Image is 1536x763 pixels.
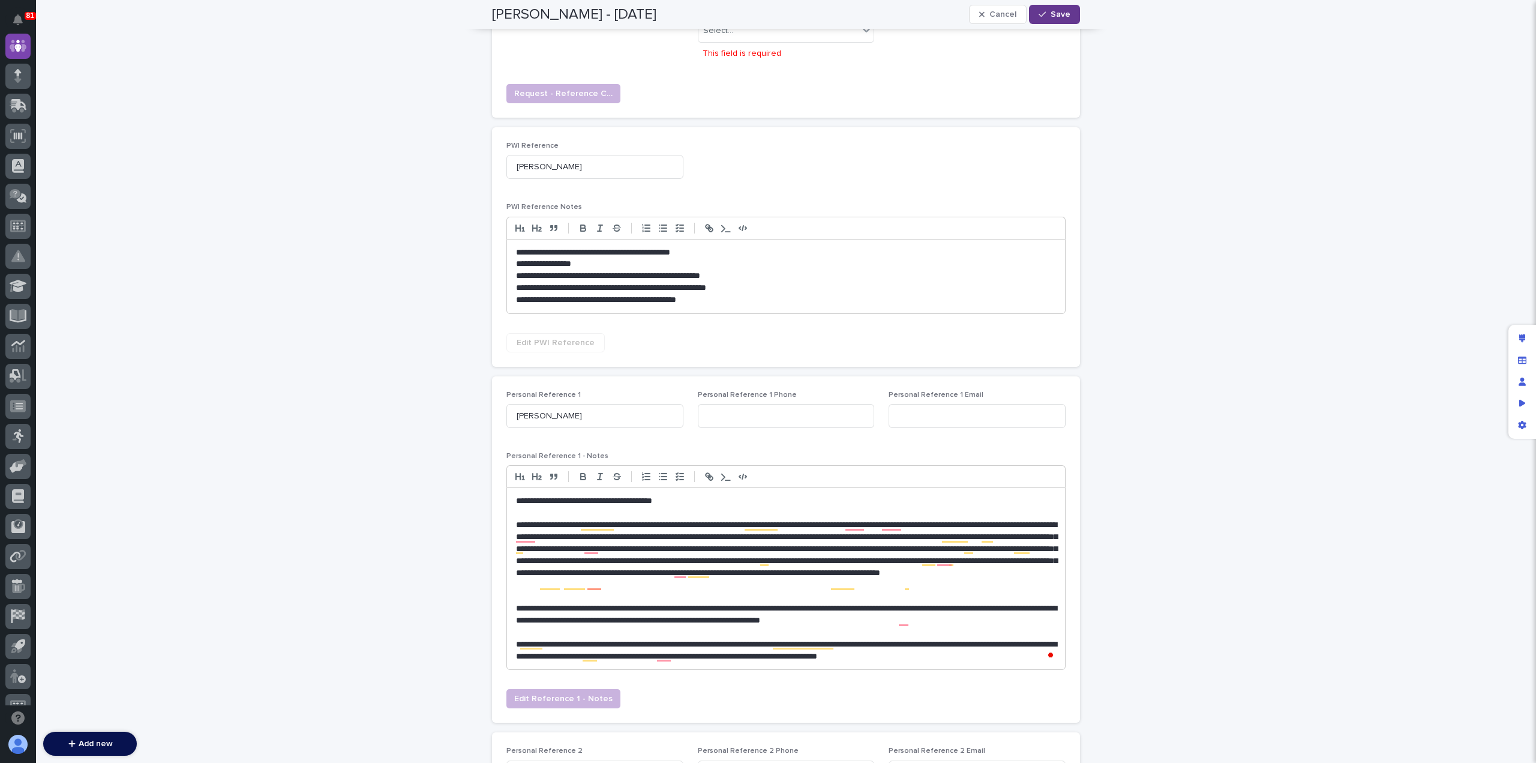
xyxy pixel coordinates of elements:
[12,47,218,67] p: Welcome 👋
[41,198,152,207] div: We're available if you need us!
[1029,5,1080,24] button: Save
[1511,328,1533,349] div: Edit layout
[517,337,595,349] span: Edit PWI Reference
[889,747,985,755] span: Personal Reference 2 Email
[12,11,36,35] img: Stacker
[5,7,31,32] button: Notifications
[989,10,1016,19] span: Cancel
[119,222,145,231] span: Pylon
[507,488,1065,669] div: To enrich screen reader interactions, please activate Accessibility in Grammarly extension settings
[12,67,218,86] p: How can we help?
[698,747,799,755] span: Personal Reference 2 Phone
[1511,414,1533,436] div: App settings
[506,689,620,708] button: Edit Reference 1 - Notes
[506,142,559,149] span: PWI Reference
[514,88,613,100] span: Request - Reference Check
[492,6,656,23] h2: [PERSON_NAME] - [DATE]
[7,146,70,168] a: 📖Help Docs
[506,204,582,211] span: PWI Reference Notes
[506,747,583,755] span: Personal Reference 2
[87,151,153,163] span: Onboarding Call
[43,732,137,756] button: Add new
[12,152,22,162] div: 📖
[26,11,34,20] p: 81
[514,693,613,705] span: Edit Reference 1 - Notes
[41,185,197,198] div: Start new chat
[204,189,218,204] button: Start new chat
[15,14,31,34] div: Notifications81
[698,391,797,399] span: Personal Reference 1 Phone
[5,705,31,731] button: Open support chat
[1051,10,1070,19] span: Save
[506,453,608,460] span: Personal Reference 1 - Notes
[703,25,733,37] div: Select...
[969,5,1027,24] button: Cancel
[506,333,605,352] button: Edit PWI Reference
[85,222,145,231] a: Powered byPylon
[1511,371,1533,393] div: Manage users
[24,151,65,163] span: Help Docs
[889,391,983,399] span: Personal Reference 1 Email
[506,84,620,103] button: Request - Reference Check
[506,391,581,399] span: Personal Reference 1
[75,152,85,162] div: 🔗
[12,185,34,207] img: 1736555164131-43832dd5-751b-4058-ba23-39d91318e5a0
[5,732,31,757] button: users-avatar
[1511,349,1533,371] div: Manage fields and data
[703,47,781,60] p: This field is required
[70,146,158,168] a: 🔗Onboarding Call
[1511,393,1533,414] div: Preview as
